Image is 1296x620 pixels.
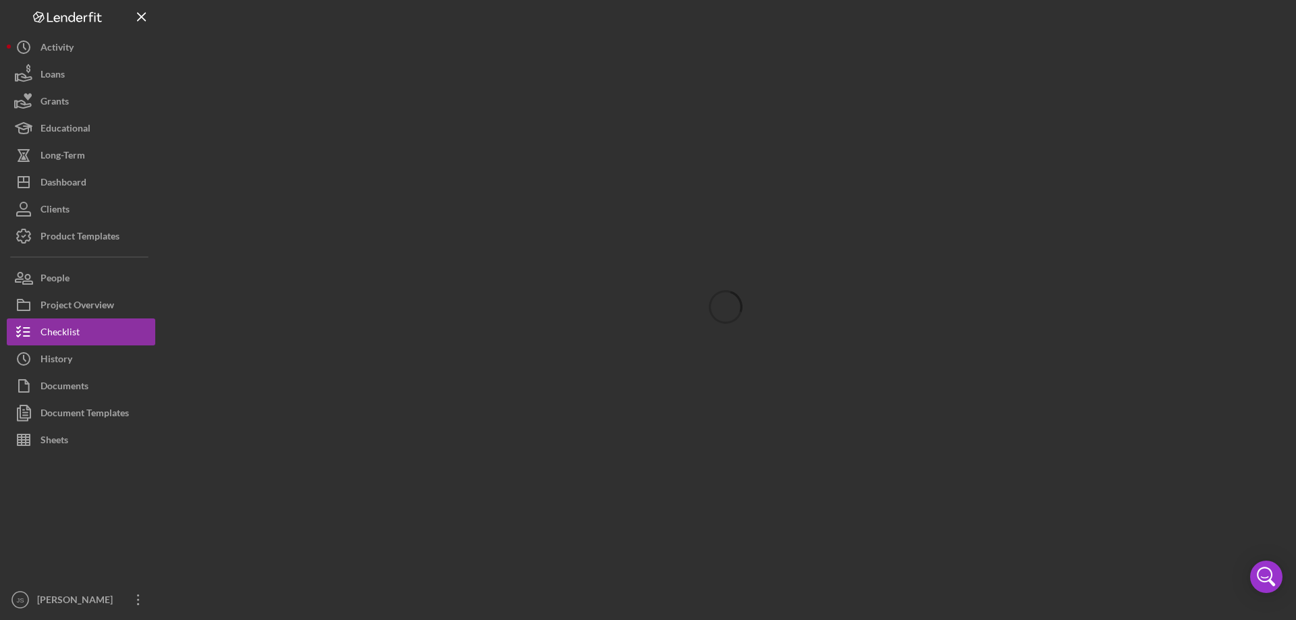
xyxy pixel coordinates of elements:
button: JS[PERSON_NAME] [7,586,155,613]
button: History [7,345,155,372]
div: Sheets [40,426,68,457]
button: Clients [7,196,155,223]
div: Documents [40,372,88,403]
div: Dashboard [40,169,86,199]
div: Open Intercom Messenger [1250,561,1282,593]
button: Sheets [7,426,155,453]
button: Checklist [7,318,155,345]
div: Loans [40,61,65,91]
button: Product Templates [7,223,155,250]
button: Document Templates [7,399,155,426]
button: Dashboard [7,169,155,196]
button: Activity [7,34,155,61]
div: Product Templates [40,223,119,253]
button: Project Overview [7,291,155,318]
div: Educational [40,115,90,145]
div: Clients [40,196,70,226]
button: Loans [7,61,155,88]
button: Documents [7,372,155,399]
button: People [7,264,155,291]
div: Grants [40,88,69,118]
button: Long-Term [7,142,155,169]
button: Educational [7,115,155,142]
div: Long-Term [40,142,85,172]
div: [PERSON_NAME] [34,586,122,617]
text: JS [16,596,24,604]
div: People [40,264,70,295]
div: Document Templates [40,399,129,430]
div: Activity [40,34,74,64]
div: History [40,345,72,376]
div: Checklist [40,318,80,349]
div: Project Overview [40,291,114,322]
button: Grants [7,88,155,115]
